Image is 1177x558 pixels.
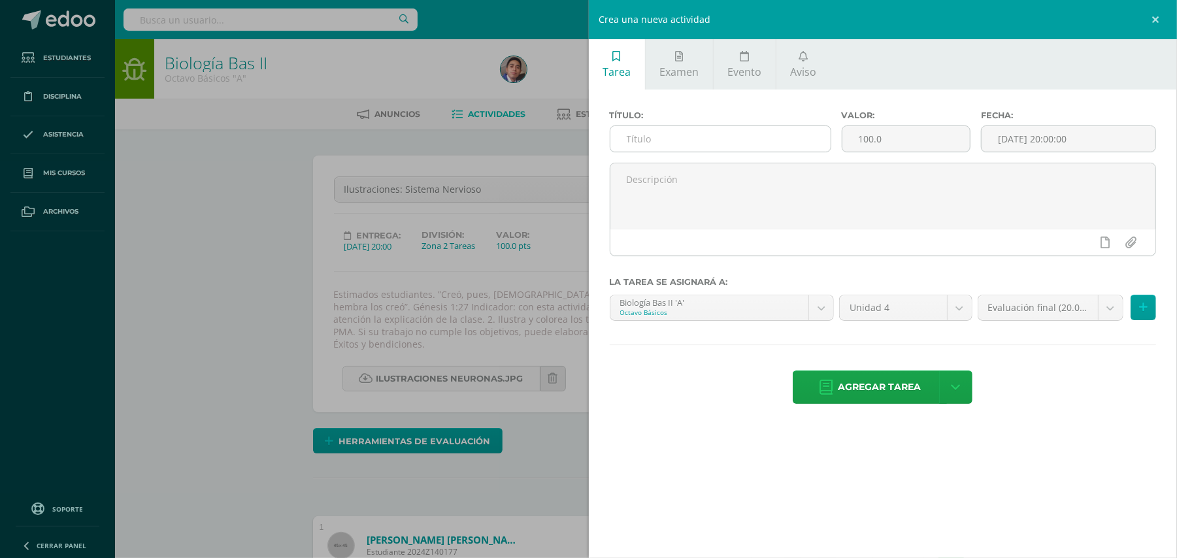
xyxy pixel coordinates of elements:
[988,295,1088,320] span: Evaluación final (20.0%)
[791,65,817,79] span: Aviso
[842,110,970,120] label: Valor:
[978,295,1123,320] a: Evaluación final (20.0%)
[776,39,831,90] a: Aviso
[840,295,971,320] a: Unidad 4
[842,126,970,152] input: Puntos máximos
[727,65,761,79] span: Evento
[610,126,831,152] input: Título
[610,277,1157,287] label: La tarea se asignará a:
[610,295,834,320] a: Biología Bas II 'A'Octavo Básicos
[982,126,1155,152] input: Fecha de entrega
[603,65,631,79] span: Tarea
[838,371,921,403] span: Agregar tarea
[850,295,937,320] span: Unidad 4
[714,39,776,90] a: Evento
[659,65,699,79] span: Examen
[620,308,799,317] div: Octavo Básicos
[981,110,1156,120] label: Fecha:
[646,39,713,90] a: Examen
[610,110,831,120] label: Título:
[589,39,645,90] a: Tarea
[620,295,799,308] div: Biología Bas II 'A'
